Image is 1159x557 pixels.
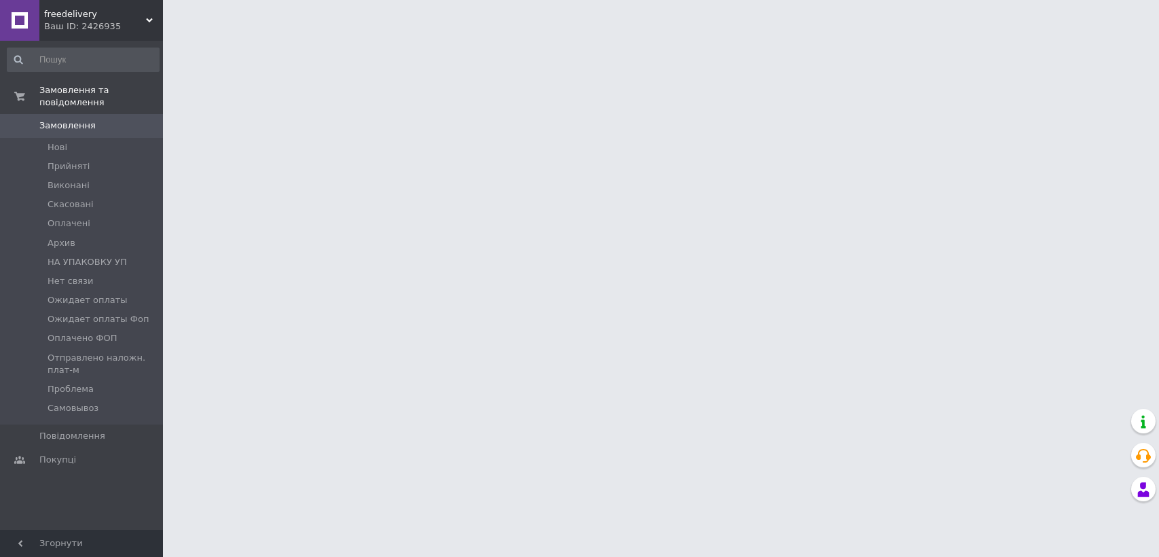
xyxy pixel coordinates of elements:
[39,430,105,442] span: Повідомлення
[7,48,160,72] input: Пошук
[48,313,149,325] span: Ожидает оплаты Фоп
[44,20,163,33] div: Ваш ID: 2426935
[48,332,117,344] span: Оплачено ФОП
[48,179,90,192] span: Виконані
[48,160,90,173] span: Прийняті
[39,454,76,466] span: Покупці
[48,237,75,249] span: Архив
[44,8,146,20] span: freedelivery
[48,217,90,230] span: Оплачені
[48,352,158,376] span: Отправлено наложн. плат-м
[48,198,94,211] span: Скасовані
[48,402,98,414] span: Самовывоз
[48,383,94,395] span: Проблема
[48,275,93,287] span: Нет связи
[39,120,96,132] span: Замовлення
[48,141,67,154] span: Нові
[48,256,127,268] span: НА УПАКОВКУ УП
[39,84,163,109] span: Замовлення та повідомлення
[48,294,128,306] span: Ожидает оплаты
